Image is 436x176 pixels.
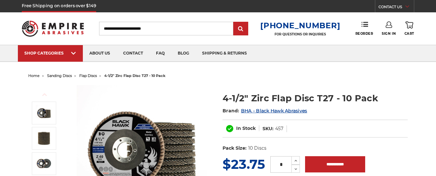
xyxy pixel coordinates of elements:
[223,108,239,114] span: Brand:
[378,3,414,12] a: CONTACT US
[24,51,76,56] div: SHOP CATEGORIES
[36,156,52,172] img: 40 grit flap disc
[248,145,266,152] dd: 10 Discs
[37,88,52,102] button: Previous
[404,31,414,36] span: Cart
[355,21,373,35] a: Reorder
[149,45,171,62] a: faq
[36,130,52,146] img: 10 pack of 4.5" Black Hawk Flap Discs
[260,32,340,36] p: FOR QUESTIONS OR INQUIRIES
[223,92,408,105] h1: 4-1/2" Zirc Flap Disc T27 - 10 Pack
[223,156,265,172] span: $23.75
[404,21,414,36] a: Cart
[355,31,373,36] span: Reorder
[275,125,283,132] dd: 457
[83,45,117,62] a: about us
[117,45,149,62] a: contact
[104,73,165,78] span: 4-1/2" zirc flap disc t27 - 10 pack
[223,145,247,152] dt: Pack Size:
[234,22,247,35] input: Submit
[236,125,256,131] span: In Stock
[22,17,84,41] img: Empire Abrasives
[263,125,274,132] dt: SKU:
[79,73,97,78] a: flap discs
[28,73,40,78] a: home
[260,21,340,30] a: [PHONE_NUMBER]
[47,73,72,78] a: sanding discs
[382,31,396,36] span: Sign In
[241,108,307,114] a: BHA - Black Hawk Abrasives
[196,45,253,62] a: shipping & returns
[171,45,196,62] a: blog
[36,105,52,121] img: Black Hawk 4-1/2" x 7/8" Flap Disc Type 27 - 10 Pack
